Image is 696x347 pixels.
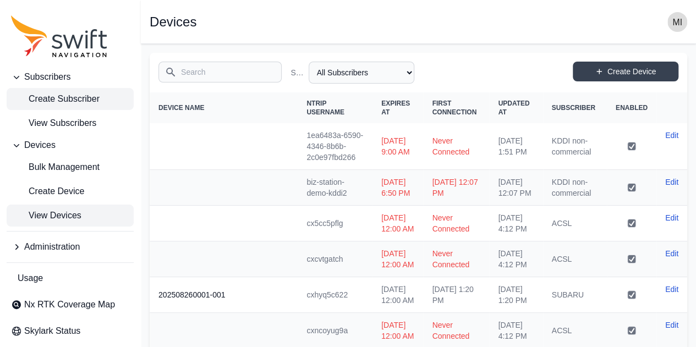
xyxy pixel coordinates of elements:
[423,123,489,170] td: Never Connected
[298,277,372,313] td: cxhyq5c622
[298,241,372,277] td: cxcvtgatch
[7,112,134,134] a: View Subscribers
[11,92,100,106] span: Create Subscriber
[489,123,542,170] td: [DATE] 1:51 PM
[543,123,607,170] td: KDDI non-commercial
[667,12,687,32] img: user photo
[309,62,414,84] select: Subscriber
[298,170,372,206] td: biz-station-demo-kddi2
[372,277,423,313] td: [DATE] 12:00 AM
[7,320,134,342] a: Skylark Status
[423,241,489,277] td: Never Connected
[423,206,489,241] td: Never Connected
[665,177,678,188] a: Edit
[7,267,134,289] a: Usage
[11,161,100,174] span: Bulk Management
[423,170,489,206] td: [DATE] 12:07 PM
[24,70,70,84] span: Subscribers
[24,324,80,338] span: Skylark Status
[489,206,542,241] td: [DATE] 4:12 PM
[489,241,542,277] td: [DATE] 4:12 PM
[24,298,115,311] span: Nx RTK Coverage Map
[291,67,304,78] label: Subscriber Name
[11,117,96,130] span: View Subscribers
[11,209,81,222] span: View Devices
[372,170,423,206] td: [DATE] 6:50 PM
[150,277,298,313] th: 202508260001-001
[298,92,372,123] th: NTRIP Username
[665,130,678,141] a: Edit
[489,170,542,206] td: [DATE] 12:07 PM
[423,277,489,313] td: [DATE] 1:20 PM
[665,320,678,331] a: Edit
[18,272,43,285] span: Usage
[543,206,607,241] td: ACSL
[7,66,134,88] button: Subscribers
[665,212,678,223] a: Edit
[7,294,134,316] a: Nx RTK Coverage Map
[665,284,678,295] a: Edit
[543,277,607,313] td: SUBARU
[150,92,298,123] th: Device Name
[7,88,134,110] a: Create Subscriber
[665,248,678,259] a: Edit
[158,62,282,82] input: Search
[372,206,423,241] td: [DATE] 12:00 AM
[150,15,196,29] h1: Devices
[372,123,423,170] td: [DATE] 9:00 AM
[543,241,607,277] td: ACSL
[573,62,678,81] a: Create Device
[498,100,529,116] span: Updated At
[543,92,607,123] th: Subscriber
[7,156,134,178] a: Bulk Management
[607,92,656,123] th: Enabled
[372,241,423,277] td: [DATE] 12:00 AM
[543,170,607,206] td: KDDI non-commercial
[24,240,80,254] span: Administration
[489,277,542,313] td: [DATE] 1:20 PM
[381,100,410,116] span: Expires At
[7,205,134,227] a: View Devices
[7,134,134,156] button: Devices
[298,206,372,241] td: cx5cc5pflg
[7,180,134,202] a: Create Device
[7,236,134,258] button: Administration
[24,139,56,152] span: Devices
[432,100,476,116] span: First Connection
[298,123,372,170] td: 1ea6483a-6590-4346-8b6b-2c0e97fbd266
[11,185,84,198] span: Create Device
